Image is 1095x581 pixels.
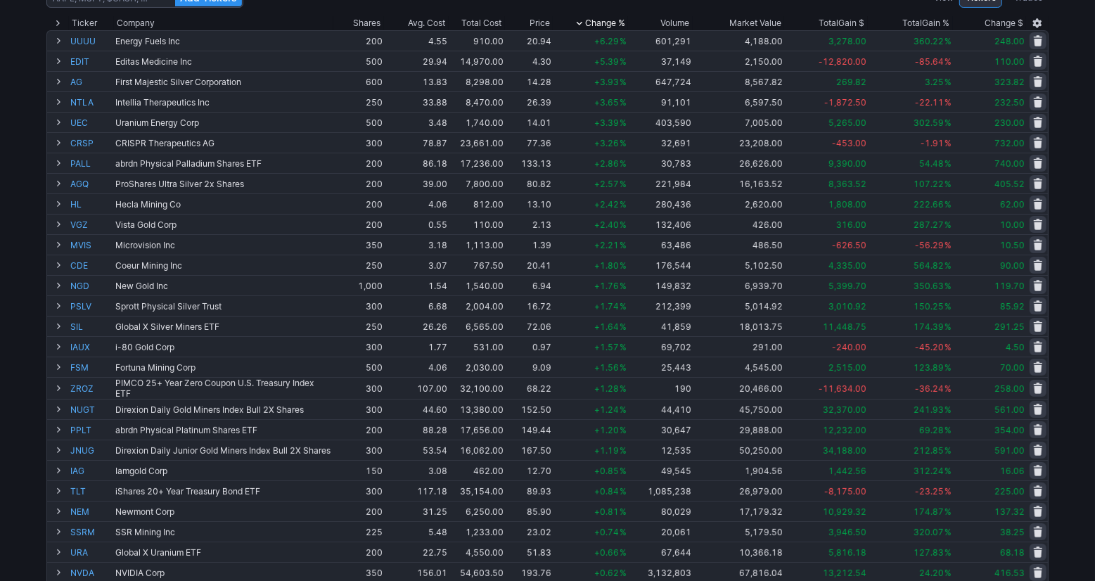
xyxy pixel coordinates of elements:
td: 6,565.00 [449,316,505,336]
span: +2.42 [594,199,619,210]
span: +3.93 [594,77,619,87]
span: 174.39 [914,321,944,332]
a: EDIT [70,51,113,71]
div: Editas Medicine Inc [115,56,332,67]
a: IAUX [70,337,113,357]
div: Volume [661,16,690,30]
span: 4.50 [1006,342,1025,352]
a: FSM [70,357,113,377]
td: 647,724 [628,71,693,91]
div: Intellia Therapeutics Inc [115,97,332,108]
td: 63,486 [628,234,693,255]
div: i-80 Gold Corp [115,342,332,352]
td: 4.55 [384,30,449,51]
span: +2.86 [594,158,619,169]
span: % [620,158,627,169]
span: Change % [585,16,625,30]
a: PALL [70,153,113,173]
span: % [944,199,952,210]
td: 3.07 [384,255,449,275]
td: 29,888.00 [693,419,785,440]
div: Direxion Daily Gold Miners Index Bull 2X Shares [115,404,332,415]
a: CRSP [70,133,113,153]
span: % [944,342,952,352]
td: 4.30 [505,51,553,71]
td: 531.00 [449,336,505,357]
span: +1.28 [594,383,619,394]
td: 17,656.00 [449,419,505,440]
span: 360.22 [914,36,944,46]
div: abrdn Physical Platinum Shares ETF [115,425,332,435]
span: 54.48 [919,158,944,169]
td: 300 [333,336,384,357]
td: 45,750.00 [693,399,785,419]
span: +5.39 [594,56,619,67]
td: 2,030.00 [449,357,505,377]
span: 110.00 [994,56,1025,67]
span: +1.76 [594,281,619,291]
td: 250 [333,316,384,336]
td: 3.48 [384,112,449,132]
a: IAG [70,461,113,480]
span: 302.59 [914,117,944,128]
td: 2,620.00 [693,193,785,214]
span: 8,363.52 [828,179,866,189]
span: 287.27 [914,219,944,230]
span: 258.00 [994,383,1025,394]
span: 150.25 [914,301,944,312]
span: 3,010.92 [828,301,866,312]
span: 1,808.00 [828,199,866,210]
td: 500 [333,357,384,377]
span: -453.00 [832,138,866,148]
a: TLT [70,481,113,501]
td: 25,443 [628,357,693,377]
div: Coeur Mining Inc [115,260,332,271]
td: 80.82 [505,173,553,193]
td: 8,298.00 [449,71,505,91]
span: Total [903,16,923,30]
span: % [620,404,627,415]
span: % [620,240,627,250]
td: 7,800.00 [449,173,505,193]
td: 30,783 [628,153,693,173]
span: % [620,342,627,352]
div: Hecla Mining Co [115,199,332,210]
span: +6.29 [594,36,619,46]
td: 30,647 [628,419,693,440]
td: 9.09 [505,357,553,377]
td: 4,188.00 [693,30,785,51]
td: 26.26 [384,316,449,336]
td: 132,406 [628,214,693,234]
span: 69.28 [919,425,944,435]
td: 16,163.52 [693,173,785,193]
span: 90.00 [1000,260,1025,271]
td: 13,380.00 [449,399,505,419]
div: Shares [354,16,381,30]
td: 13.10 [505,193,553,214]
td: 20.41 [505,255,553,275]
td: 32,691 [628,132,693,153]
span: % [620,199,627,210]
span: % [944,260,952,271]
td: 200 [333,214,384,234]
td: 212,399 [628,295,693,316]
td: 1.39 [505,234,553,255]
td: 18,013.75 [693,316,785,336]
span: 11,448.75 [823,321,866,332]
td: 72.06 [505,316,553,336]
span: % [944,383,952,394]
span: % [944,362,952,373]
td: 29.94 [384,51,449,71]
span: +3.39 [594,117,619,128]
span: +2.40 [594,219,619,230]
a: AGQ [70,174,113,193]
span: +2.57 [594,179,619,189]
td: 23,661.00 [449,132,505,153]
td: 200 [333,153,384,173]
span: -45.20 [915,342,944,352]
td: 1,740.00 [449,112,505,132]
a: UEC [70,113,113,132]
span: 241.93 [914,404,944,415]
span: % [944,117,952,128]
td: 1.54 [384,275,449,295]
